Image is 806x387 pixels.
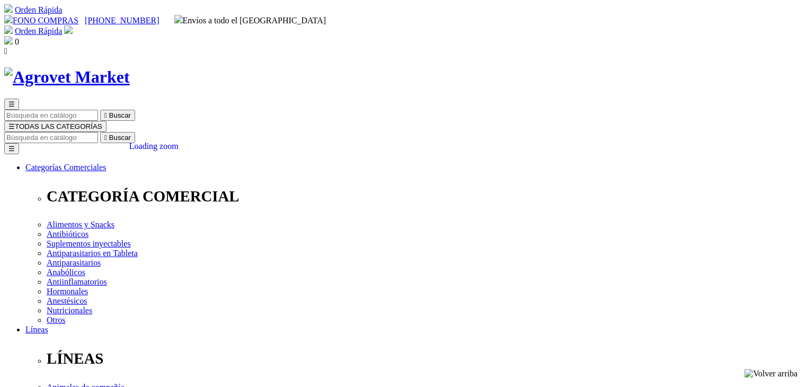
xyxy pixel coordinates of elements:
[4,121,107,132] button: ☰TODAS LAS CATEGORÍAS
[8,100,15,108] span: ☰
[47,277,107,286] a: Antiinflamatorios
[4,67,130,87] img: Agrovet Market
[174,16,326,25] span: Envíos a todo el [GEOGRAPHIC_DATA]
[104,111,107,119] i: 
[47,188,802,205] p: CATEGORÍA COMERCIAL
[4,47,7,56] i: 
[4,25,13,34] img: shopping-cart.svg
[85,16,159,25] a: [PHONE_NUMBER]
[25,325,48,334] a: Líneas
[47,306,92,315] a: Nutricionales
[4,16,78,25] a: FONO COMPRAS
[47,296,87,305] a: Anestésicos
[4,36,13,45] img: shopping-bag.svg
[4,99,19,110] button: ☰
[47,249,138,258] a: Antiparasitarios en Tableta
[15,37,19,46] span: 0
[4,143,19,154] button: ☰
[100,110,135,121] button:  Buscar
[47,239,131,248] a: Suplementos inyectables
[47,287,88,296] a: Hormonales
[745,369,798,379] img: Volver arriba
[104,134,107,142] i: 
[47,350,802,367] p: LÍNEAS
[47,268,85,277] a: Anabólicos
[109,134,131,142] span: Buscar
[47,258,101,267] a: Antiparasitarios
[64,25,73,34] img: user.svg
[47,220,114,229] a: Alimentos y Snacks
[109,111,131,119] span: Buscar
[4,110,98,121] input: Buscar
[15,27,62,36] a: Orden Rápida
[4,15,13,23] img: phone.svg
[4,132,98,143] input: Buscar
[174,15,183,23] img: delivery-truck.svg
[100,132,135,143] button:  Buscar
[129,142,179,151] div: Loading zoom
[25,163,106,172] a: Categorías Comerciales
[64,27,73,36] a: Acceda a su cuenta de cliente
[4,4,13,13] img: shopping-cart.svg
[47,230,88,239] a: Antibióticos
[8,122,15,130] span: ☰
[47,315,66,324] a: Otros
[15,5,62,14] a: Orden Rápida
